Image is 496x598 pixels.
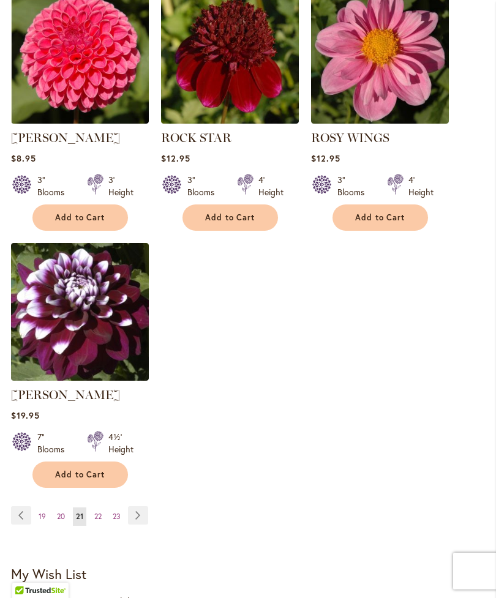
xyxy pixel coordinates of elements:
[110,507,124,526] a: 23
[161,152,190,164] span: $12.95
[311,114,449,126] a: ROSY WINGS
[108,174,133,198] div: 3' Height
[205,212,255,223] span: Add to Cart
[37,174,72,198] div: 3" Blooms
[11,387,120,402] a: [PERSON_NAME]
[337,174,372,198] div: 3" Blooms
[355,212,405,223] span: Add to Cart
[94,512,102,521] span: 22
[37,431,72,455] div: 7" Blooms
[11,152,36,164] span: $8.95
[76,512,83,521] span: 21
[91,507,105,526] a: 22
[57,512,65,521] span: 20
[258,174,284,198] div: 4' Height
[11,243,149,381] img: Ryan C
[39,512,46,521] span: 19
[333,204,428,231] button: Add to Cart
[55,212,105,223] span: Add to Cart
[161,114,299,126] a: ROCK STAR
[54,507,68,526] a: 20
[32,462,128,488] button: Add to Cart
[32,204,128,231] button: Add to Cart
[311,130,389,145] a: ROSY WINGS
[182,204,278,231] button: Add to Cart
[11,372,149,383] a: Ryan C
[187,174,222,198] div: 3" Blooms
[408,174,434,198] div: 4' Height
[311,152,340,164] span: $12.95
[9,555,43,589] iframe: Launch Accessibility Center
[55,469,105,480] span: Add to Cart
[113,512,121,521] span: 23
[11,114,149,126] a: REBECCA LYNN
[36,507,49,526] a: 19
[161,130,231,145] a: ROCK STAR
[11,565,86,583] strong: My Wish List
[11,130,120,145] a: [PERSON_NAME]
[11,409,40,421] span: $19.95
[108,431,133,455] div: 4½' Height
